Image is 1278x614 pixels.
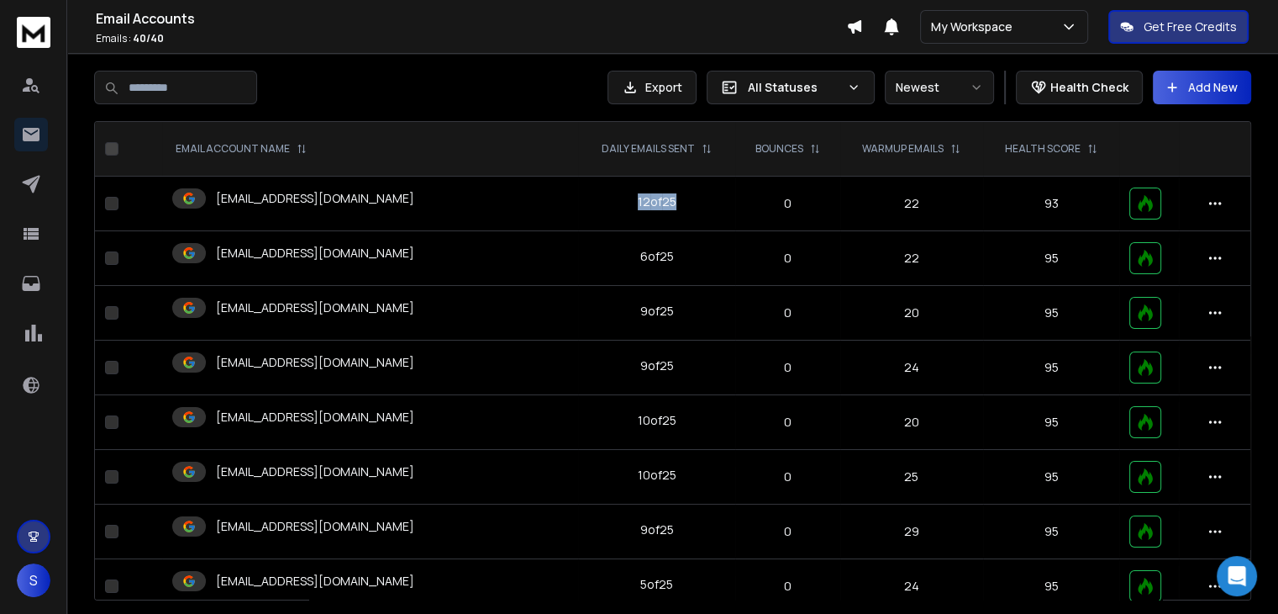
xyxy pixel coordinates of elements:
[983,341,1119,395] td: 95
[840,286,983,341] td: 20
[607,71,697,104] button: Export
[640,303,674,320] div: 9 of 25
[755,142,803,156] p: BOUNCES
[133,31,164,45] span: 40 / 40
[216,573,414,590] p: [EMAIL_ADDRESS][DOMAIN_NAME]
[745,414,830,431] p: 0
[1108,10,1249,44] button: Get Free Credits
[638,193,676,210] div: 12 of 25
[1217,556,1257,596] div: Open Intercom Messenger
[1153,71,1251,104] button: Add New
[216,409,414,426] p: [EMAIL_ADDRESS][DOMAIN_NAME]
[640,521,674,538] div: 9 of 25
[885,71,994,104] button: Newest
[840,341,983,395] td: 24
[745,195,830,212] p: 0
[216,245,414,262] p: [EMAIL_ADDRESS][DOMAIN_NAME]
[983,177,1119,231] td: 93
[745,359,830,376] p: 0
[983,450,1119,505] td: 95
[840,177,983,231] td: 22
[840,231,983,286] td: 22
[748,79,840,96] p: All Statuses
[638,412,676,429] div: 10 of 25
[216,190,414,207] p: [EMAIL_ADDRESS][DOMAIN_NAME]
[1050,79,1128,96] p: Health Check
[840,505,983,559] td: 29
[176,142,307,156] div: EMAIL ACCOUNT NAME
[216,463,414,480] p: [EMAIL_ADDRESS][DOMAIN_NAME]
[638,467,676,484] div: 10 of 25
[983,286,1119,341] td: 95
[640,357,674,374] div: 9 of 25
[216,299,414,316] p: [EMAIL_ADDRESS][DOMAIN_NAME]
[640,248,674,265] div: 6 of 25
[983,559,1119,614] td: 95
[840,395,983,450] td: 20
[640,576,673,593] div: 5 of 25
[216,518,414,535] p: [EMAIL_ADDRESS][DOMAIN_NAME]
[96,32,846,45] p: Emails :
[17,564,50,597] button: S
[745,304,830,321] p: 0
[602,142,695,156] p: DAILY EMAILS SENT
[745,523,830,540] p: 0
[1144,19,1237,35] p: Get Free Credits
[1005,142,1081,156] p: HEALTH SCORE
[17,17,50,48] img: logo
[983,395,1119,450] td: 95
[983,505,1119,559] td: 95
[1016,71,1143,104] button: Health Check
[840,559,983,614] td: 24
[840,450,983,505] td: 25
[216,354,414,371] p: [EMAIL_ADDRESS][DOMAIN_NAME]
[745,578,830,595] p: 0
[862,142,944,156] p: WARMUP EMAILS
[96,8,846,29] h1: Email Accounts
[983,231,1119,286] td: 95
[745,468,830,485] p: 0
[745,250,830,267] p: 0
[931,19,1019,35] p: My Workspace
